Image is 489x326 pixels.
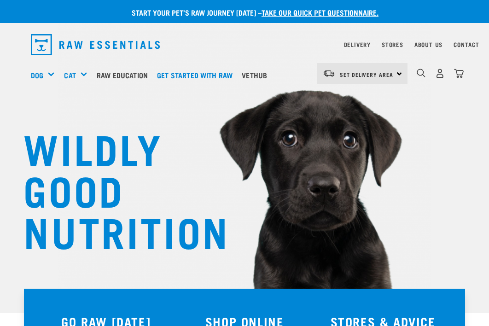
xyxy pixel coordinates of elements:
a: About Us [414,43,442,46]
img: user.png [435,69,445,78]
a: Get started with Raw [155,57,239,93]
a: Delivery [344,43,371,46]
a: Raw Education [94,57,155,93]
a: Contact [454,43,479,46]
a: Cat [64,70,76,81]
img: home-icon-1@2x.png [417,69,425,77]
span: Set Delivery Area [340,73,393,76]
a: Stores [382,43,403,46]
nav: dropdown navigation [23,30,466,59]
img: home-icon@2x.png [454,69,464,78]
a: take our quick pet questionnaire. [262,10,378,14]
a: Vethub [239,57,274,93]
h1: WILDLY GOOD NUTRITION [23,127,208,251]
img: Raw Essentials Logo [31,34,160,55]
a: Dog [31,70,43,81]
img: van-moving.png [323,70,335,78]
